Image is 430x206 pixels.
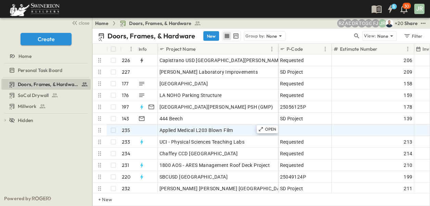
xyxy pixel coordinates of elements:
[203,31,219,41] button: New
[393,4,395,9] h6: 5
[222,31,241,41] div: table view
[122,80,129,87] p: 177
[129,20,191,27] span: Doors, Frames, & Hardware
[1,51,89,61] a: Home
[18,53,31,60] span: Home
[69,18,91,27] button: close
[18,81,78,88] span: Doors, Frames, & Hardware
[404,173,412,180] span: 199
[371,19,380,27] div: Francisco J. Sanchez (frsanchez@swinerton.com)
[404,138,412,145] span: 213
[304,45,312,53] button: Sort
[95,20,109,27] a: Home
[404,92,412,99] span: 159
[404,57,412,64] span: 206
[404,104,412,110] span: 178
[1,101,89,111] a: Millwork
[266,33,277,39] p: None
[358,19,366,27] div: Travis Osterloh (travis.osterloh@swinerton.com)
[137,44,158,54] div: Info
[18,103,36,110] span: Millwork
[245,33,265,39] p: Group by:
[280,69,303,75] span: SD Project
[280,173,306,180] span: 25049124P
[160,173,228,180] span: SBCUSD [GEOGRAPHIC_DATA]
[160,57,283,64] span: Capistrano USD [GEOGRAPHIC_DATA][PERSON_NAME]
[419,19,427,27] button: test
[1,65,91,76] div: Personal Task Boardtest
[280,104,306,110] span: 25056125P
[122,57,130,64] p: 226
[340,46,378,52] p: Estimate Number
[95,20,205,27] nav: breadcrumbs
[414,4,425,14] div: JR
[122,104,129,110] p: 197
[231,32,240,40] button: kanban view
[160,138,245,145] span: UCI - Physical Sciences Teaching Labs
[404,185,412,192] span: 211
[280,92,304,99] span: Requested
[107,31,195,41] p: Doors, Frames, & Hardware
[122,162,129,169] p: 231
[404,3,409,9] p: 30
[404,20,418,27] div: Share
[351,19,359,27] div: Daniel Roush (daniel.roush@swinerton.com)
[122,138,130,145] p: 233
[8,2,61,16] img: 6c363589ada0b36f064d841b69d3a419a338230e66bb0a533688fa5cc3e9e735.png
[123,45,130,53] button: Sort
[414,3,425,15] button: JR
[122,92,129,99] p: 176
[280,80,304,87] span: Requested
[280,150,304,157] span: Requested
[160,150,238,157] span: Chaffey CCD [GEOGRAPHIC_DATA]
[403,32,423,40] div: Filter
[280,185,303,192] span: SD Project
[127,45,135,53] button: Menu
[21,33,72,45] button: Create
[395,20,402,27] p: + 20
[160,80,208,87] span: [GEOGRAPHIC_DATA]
[18,92,49,99] span: SoCal Drywall
[287,46,303,52] p: P-Code
[223,32,231,40] button: row view
[160,92,222,99] span: LA NOHO Parking Structure
[122,127,130,134] p: 235
[160,115,183,122] span: 444 Beech
[160,127,233,134] span: Applied Medical L203 Blown Film
[280,138,304,145] span: Requested
[98,196,102,203] p: + New
[122,173,131,180] p: 220
[404,115,412,122] span: 139
[1,80,89,89] a: Doors, Frames, & Hardware
[377,33,388,39] p: None
[122,185,130,192] p: 232
[119,20,201,27] a: Doors, Frames, & Hardware
[385,19,393,27] img: Brandon Norcutt (brandon.norcutt@swinerton.com)
[404,162,412,169] span: 210
[404,45,412,53] button: Menu
[321,45,329,53] button: Menu
[280,57,304,64] span: Requested
[18,117,33,124] span: Hidden
[166,46,195,52] p: Project Name
[18,67,62,74] span: Personal Task Board
[364,32,376,40] p: View:
[160,185,287,192] span: [PERSON_NAME] [PERSON_NAME] [GEOGRAPHIC_DATA]
[404,69,412,75] span: 209
[79,20,89,26] span: close
[197,45,204,53] button: Sort
[160,162,270,169] span: 1800 AOS - ARES Management Roof Deck Project
[383,3,397,15] button: 5
[344,19,352,27] div: Alyssa De Robertis (aderoberti@swinerton.com)
[160,104,273,110] span: [GEOGRAPHIC_DATA][PERSON_NAME] PSH (GMP)
[1,90,89,100] a: SoCal Drywall
[122,69,130,75] p: 227
[1,101,91,112] div: Millworktest
[1,65,89,75] a: Personal Task Board
[280,162,304,169] span: Requested
[120,44,137,54] div: #
[280,115,303,122] span: SD Project
[160,69,258,75] span: [PERSON_NAME] Laboratory Improvements
[1,79,91,90] div: Doors, Frames, & Hardwaretest
[1,90,91,101] div: SoCal Drywalltest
